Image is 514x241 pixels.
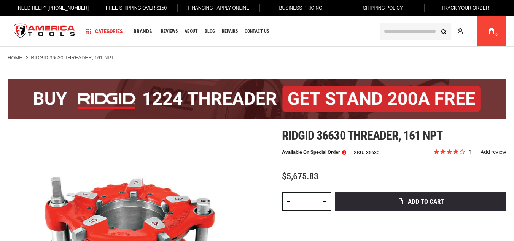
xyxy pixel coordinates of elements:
a: Home [8,54,22,61]
button: Add to Cart [335,192,506,211]
span: Shipping Policy [363,5,403,11]
span: Reviews [161,29,178,34]
a: Categories [83,26,126,37]
strong: RIDGID 36630 THREADER, 161 NPT [31,55,114,61]
a: About [181,26,201,37]
span: Contact Us [245,29,269,34]
span: $5,675.83 [282,171,318,182]
a: store logo [8,17,81,46]
span: Add to Cart [408,198,444,205]
img: America Tools [8,17,81,46]
a: Contact Us [241,26,272,37]
a: Brands [130,26,156,37]
span: Blog [205,29,215,34]
a: 0 [484,16,499,46]
span: Categories [86,29,123,34]
iframe: Secure express checkout frame [334,213,508,216]
div: 36630 [366,150,379,155]
button: Search [436,24,451,38]
span: Brands [134,29,152,34]
span: Repairs [222,29,238,34]
a: Blog [201,26,218,37]
a: Reviews [158,26,181,37]
span: 0 [495,32,498,37]
a: Repairs [218,26,241,37]
span: Rated 4.0 out of 5 stars 1 reviews [433,148,506,156]
p: Available on Special Order [282,150,346,155]
img: BOGO: Buy the RIDGID® 1224 Threader (26092), get the 92467 200A Stand FREE! [8,79,506,119]
span: 1 reviews [469,149,506,155]
span: About [185,29,198,34]
strong: SKU [354,150,366,155]
span: Ridgid 36630 threader, 161 npt [282,128,442,143]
